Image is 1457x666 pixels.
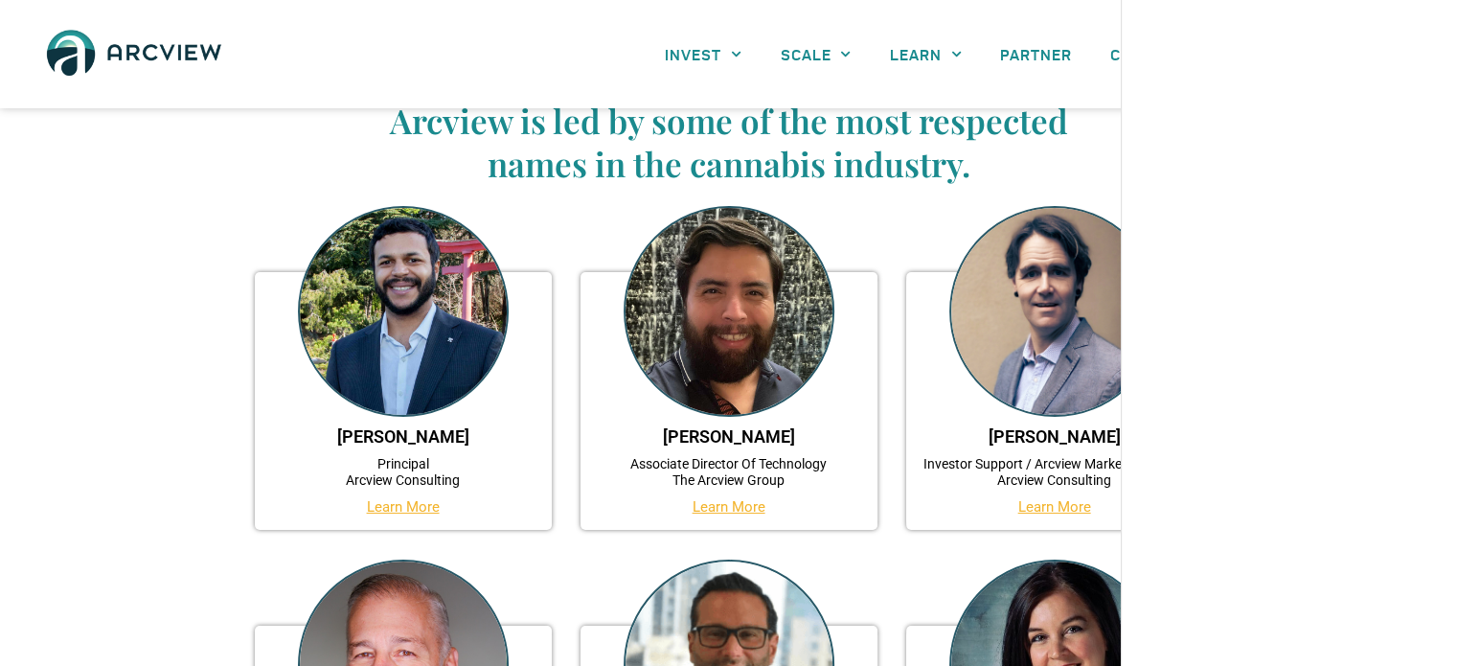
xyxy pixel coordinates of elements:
[38,19,230,89] img: The Arcview Group
[663,426,795,447] a: [PERSON_NAME]
[989,426,1121,447] a: [PERSON_NAME]
[1018,498,1091,516] a: Learn More
[355,99,1103,186] h3: Arcview is led by some of the most respected names in the cannabis industry.
[693,498,765,516] a: Learn More
[367,498,440,516] a: Learn More
[630,456,827,488] a: Associate Director Of TechnologyThe Arcview Group
[761,33,870,76] a: SCALE
[346,456,460,488] a: PrincipalArcview Consulting
[871,33,981,76] a: LEARN
[1091,33,1224,76] a: CONNECT
[646,33,1224,76] nav: Menu
[981,33,1091,76] a: PARTNER
[646,33,761,76] a: INVEST
[337,426,469,447] a: [PERSON_NAME]
[923,456,1185,488] a: Investor Support / Arcview Market ResearchArcview Consulting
